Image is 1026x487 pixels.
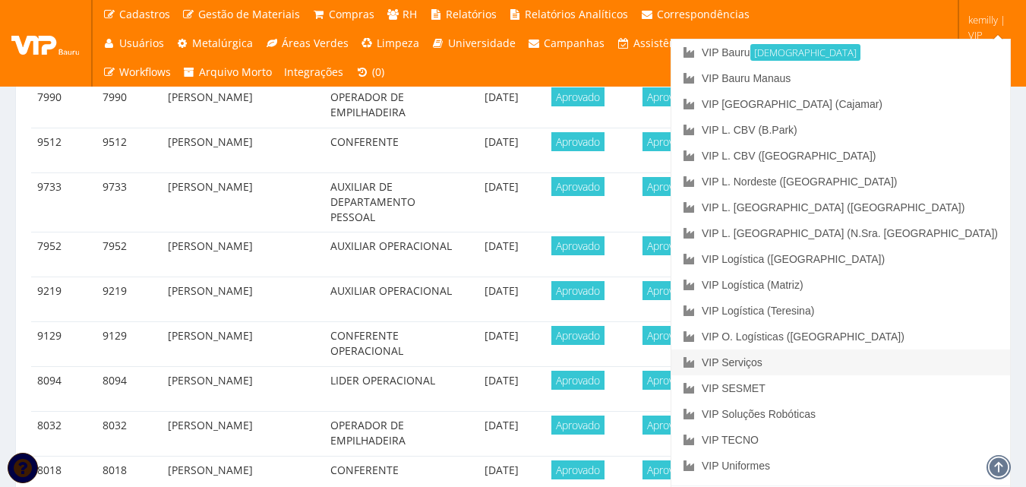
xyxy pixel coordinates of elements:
a: VIP Logística (Matriz) [671,272,1010,298]
span: Relatórios Analíticos [525,7,628,21]
span: Aprovado [551,371,605,390]
td: [DATE] [466,322,538,367]
a: VIP Logística ([GEOGRAPHIC_DATA]) [671,246,1010,272]
span: Aprovado [642,416,696,435]
td: 9129 [31,322,96,367]
span: Gestão de Materiais [198,7,300,21]
span: Aprovado [551,132,605,151]
span: Aprovado [551,236,605,255]
small: [DEMOGRAPHIC_DATA] [750,44,860,61]
td: CONFERENTE [324,128,466,172]
a: Integrações [278,58,349,87]
span: TV [760,36,772,50]
span: Metalúrgica [192,36,253,50]
a: VIP L. [GEOGRAPHIC_DATA] ([GEOGRAPHIC_DATA]) [671,194,1010,220]
span: Campanhas [544,36,605,50]
td: [PERSON_NAME] [162,412,325,457]
span: Universidade [448,36,516,50]
a: VIP Logística (Teresina) [671,298,1010,324]
td: 7952 [96,232,162,277]
td: 9512 [96,128,162,172]
td: [DATE] [466,83,538,128]
span: Aprovado [551,460,605,479]
span: RH [403,7,417,21]
a: Campanhas [522,29,611,58]
span: Relatórios [446,7,497,21]
td: 8032 [31,412,96,457]
span: Aprovado [642,326,696,345]
a: VIP SESMET [671,375,1010,401]
a: VIP TECNO [671,427,1010,453]
td: 9219 [31,277,96,322]
td: [PERSON_NAME] [162,277,325,322]
span: Aprovado [642,177,696,196]
span: kemilly | VIP Bauru [968,12,1006,58]
span: Aprovado [551,281,605,300]
td: 9733 [31,172,96,232]
a: Limpeza [355,29,426,58]
span: Arquivo Morto [199,65,272,79]
a: (0) [349,58,390,87]
span: Aprovado [642,281,696,300]
td: LIDER OPERACIONAL [324,367,466,412]
span: Áreas Verdes [282,36,349,50]
span: Aprovado [642,236,696,255]
a: Workflows [96,58,177,87]
a: VIP Uniformes [671,453,1010,479]
span: Aprovado [642,371,696,390]
a: VIP Soluções Robóticas [671,401,1010,427]
a: VIP O. Logísticas ([GEOGRAPHIC_DATA]) [671,324,1010,349]
span: Aprovado [642,460,696,479]
td: [DATE] [466,412,538,457]
td: [DATE] [466,367,538,412]
td: AUXILIAR DE DEPARTAMENTO PESSOAL [324,172,466,232]
td: 8094 [96,367,162,412]
td: [DATE] [466,277,538,322]
a: VIP Bauru[DEMOGRAPHIC_DATA] [671,40,1010,65]
a: Assistência Técnica [611,29,738,58]
td: 7990 [31,83,96,128]
td: [DATE] [466,128,538,172]
span: Aprovado [551,326,605,345]
td: 8094 [31,367,96,412]
span: Usuários [119,36,164,50]
span: Aprovado [551,87,605,106]
a: VIP Serviços [671,349,1010,375]
td: [PERSON_NAME] [162,367,325,412]
a: VIP L. [GEOGRAPHIC_DATA] (N.Sra. [GEOGRAPHIC_DATA]) [671,220,1010,246]
td: [PERSON_NAME] [162,232,325,277]
td: 9733 [96,172,162,232]
td: [DATE] [466,232,538,277]
td: AUXILIAR OPERACIONAL [324,277,466,322]
a: VIP [GEOGRAPHIC_DATA] (Cajamar) [671,91,1010,117]
span: Limpeza [377,36,419,50]
td: 9219 [96,277,162,322]
a: Metalúrgica [170,29,260,58]
span: Workflows [119,65,171,79]
span: Cadastros [119,7,170,21]
a: Usuários [96,29,170,58]
td: CONFERENTE OPERACIONAL [324,322,466,367]
a: Universidade [425,29,522,58]
a: VIP L. Nordeste ([GEOGRAPHIC_DATA]) [671,169,1010,194]
span: (0) [372,65,384,79]
td: 7990 [96,83,162,128]
td: [PERSON_NAME] [162,322,325,367]
a: VIP L. CBV ([GEOGRAPHIC_DATA]) [671,143,1010,169]
span: Compras [329,7,374,21]
td: 8032 [96,412,162,457]
img: logo [11,32,80,55]
span: Aprovado [642,132,696,151]
td: [PERSON_NAME] [162,172,325,232]
td: 9129 [96,322,162,367]
a: Arquivo Morto [177,58,279,87]
a: TV [738,29,779,58]
td: AUXILIAR OPERACIONAL [324,232,466,277]
td: 9512 [31,128,96,172]
td: [PERSON_NAME] [162,83,325,128]
span: Correspondências [657,7,750,21]
a: VIP Bauru Manaus [671,65,1010,91]
td: OPERADOR DE EMPILHADEIRA [324,83,466,128]
a: Áreas Verdes [259,29,355,58]
td: [DATE] [466,172,538,232]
